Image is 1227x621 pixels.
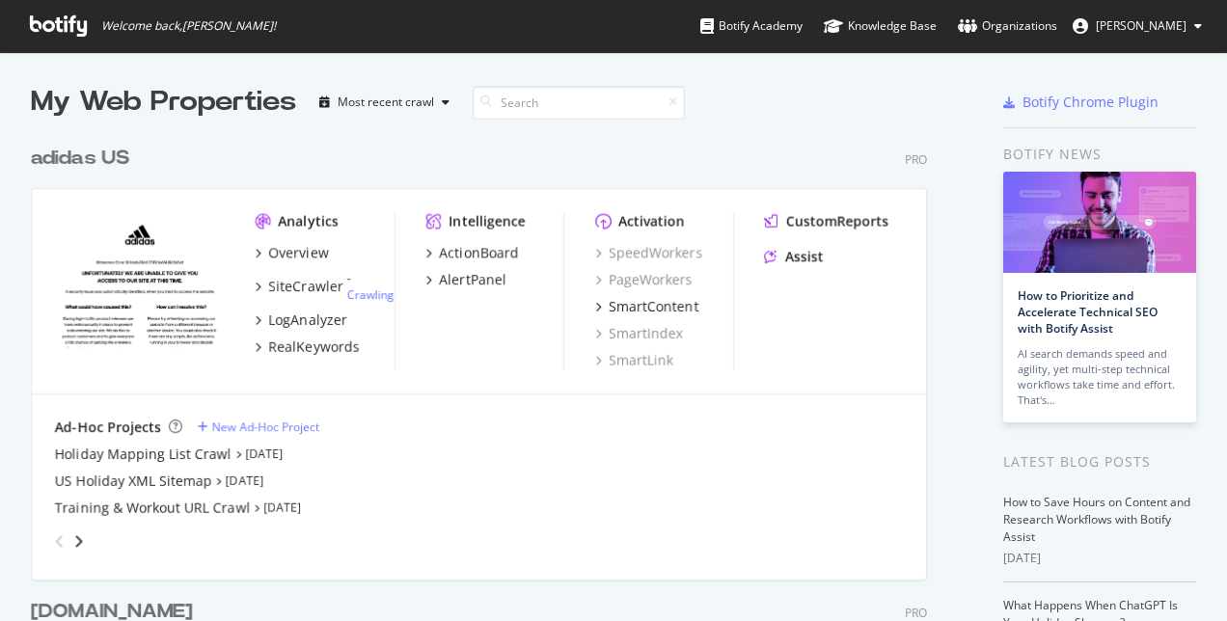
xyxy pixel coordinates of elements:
[269,310,347,330] div: LogAnalyzer
[595,297,698,316] a: SmartContent
[198,418,319,435] a: New Ad-Hoc Project
[426,243,519,262] a: ActionBoard
[101,18,276,34] span: Welcome back, [PERSON_NAME] !
[1003,93,1159,112] a: Botify Chrome Plugin
[55,212,225,347] img: adidas.com/us
[269,337,360,357] div: RealKeywords
[1018,346,1182,408] div: AI search demands speed and agility, yet multi-step technical workflows take time and effort. Tha...
[347,286,395,303] a: Crawling
[473,86,685,120] input: Search
[1003,494,1190,545] a: How to Save Hours on Content and Research Workflows with Botify Assist
[595,351,673,370] a: SmartLink
[1003,172,1196,273] img: How to Prioritize and Accelerate Technical SEO with Botify Assist
[1003,550,1196,567] div: [DATE]
[31,145,137,173] a: adidas US
[256,243,329,262] a: Overview
[824,16,937,36] div: Knowledge Base
[269,243,329,262] div: Overview
[1057,11,1217,41] button: [PERSON_NAME]
[785,247,824,266] div: Assist
[786,212,889,231] div: CustomReports
[269,277,343,296] div: SiteCrawler
[31,83,296,121] div: My Web Properties
[347,270,395,303] div: -
[1018,287,1158,337] a: How to Prioritize and Accelerate Technical SEO with Botify Assist
[618,212,685,231] div: Activation
[263,499,301,516] a: [DATE]
[256,270,395,303] a: SiteCrawler- Crawling
[226,472,263,489] a: [DATE]
[440,270,506,289] div: AlertPanel
[440,243,519,262] div: ActionBoard
[595,270,693,289] a: PageWorkers
[55,472,212,491] a: US Holiday XML Sitemap
[1022,93,1159,112] div: Botify Chrome Plugin
[958,16,1057,36] div: Organizations
[609,297,698,316] div: SmartContent
[1003,144,1196,165] div: Botify news
[312,87,457,118] button: Most recent crawl
[905,605,927,621] div: Pro
[245,445,283,462] a: [DATE]
[700,16,803,36] div: Botify Academy
[450,212,526,231] div: Intelligence
[47,526,72,556] div: angle-left
[279,212,339,231] div: Analytics
[55,445,232,464] a: Holiday Mapping List Crawl
[72,531,86,551] div: angle-right
[595,243,702,262] a: SpeedWorkers
[1096,17,1186,34] span: Kate Fischer
[595,324,683,343] a: SmartIndex
[256,337,360,357] a: RealKeywords
[765,212,889,231] a: CustomReports
[426,270,506,289] a: AlertPanel
[31,145,129,173] div: adidas US
[212,418,319,435] div: New Ad-Hoc Project
[338,96,434,108] div: Most recent crawl
[905,151,927,168] div: Pro
[256,310,347,330] a: LogAnalyzer
[55,499,250,518] a: Training & Workout URL Crawl
[765,247,824,266] a: Assist
[1003,451,1196,472] div: Latest Blog Posts
[55,418,161,437] div: Ad-Hoc Projects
